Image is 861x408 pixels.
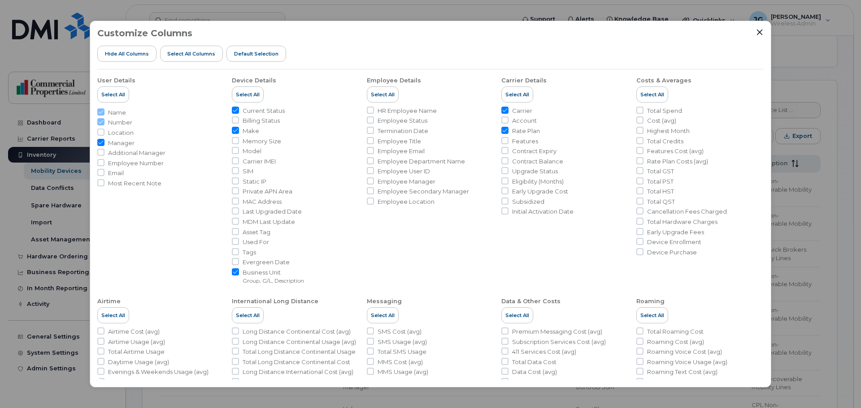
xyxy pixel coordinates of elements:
[243,157,276,166] span: Carrier IMEI
[101,91,125,98] span: Select All
[243,107,285,115] span: Current Status
[647,177,674,186] span: Total PST
[647,198,675,206] span: Total QST
[243,207,302,216] span: Last Upgraded Date
[512,167,558,176] span: Upgrade Status
[636,297,665,305] div: Roaming
[647,187,674,196] span: Total HST
[647,137,683,146] span: Total Credits
[232,307,264,323] button: Select All
[108,338,165,346] span: Airtime Usage (avg)
[647,116,676,125] span: Cost (avg)
[108,378,193,387] span: Mobile to Mobile Usage (avg)
[243,177,266,186] span: Static IP
[243,348,356,356] span: Total Long Distance Continental Usage
[647,248,697,257] span: Device Purchase
[108,327,160,336] span: Airtime Cost (avg)
[647,378,723,387] span: Roaming Text Usage (avg)
[101,312,125,319] span: Select All
[97,77,135,85] div: User Details
[647,157,708,166] span: Rate Plan Costs (avg)
[378,368,428,376] span: MMS Usage (avg)
[108,358,169,366] span: Daytime Usage (avg)
[97,86,129,103] button: Select All
[226,46,286,62] button: Default Selection
[243,248,256,257] span: Tags
[236,91,260,98] span: Select All
[378,177,435,186] span: Employee Manager
[512,147,557,155] span: Contract Expiry
[636,77,691,85] div: Costs & Averages
[243,218,295,226] span: MDM Last Update
[378,348,426,356] span: Total SMS Usage
[97,307,129,323] button: Select All
[756,28,764,36] button: Close
[647,167,674,176] span: Total GST
[512,198,544,206] span: Subsidized
[512,157,563,166] span: Contract Balance
[378,116,427,125] span: Employee Status
[640,312,664,319] span: Select All
[108,139,135,147] span: Manager
[105,50,149,57] span: Hide All Columns
[512,107,532,115] span: Carrier
[378,147,425,155] span: Employee Email
[647,127,690,135] span: Highest Month
[647,147,704,155] span: Features Cost (avg)
[97,297,121,305] div: Airtime
[243,198,282,206] span: MAC Address
[512,177,564,186] span: Eligibility (Months)
[378,358,423,366] span: MMS Cost (avg)
[512,187,568,196] span: Early Upgrade Cost
[367,86,399,103] button: Select All
[505,91,529,98] span: Select All
[243,358,350,366] span: Total Long Distance Continental Cost
[243,137,281,146] span: Memory Size
[512,327,602,336] span: Premium Messaging Cost (avg)
[647,207,727,216] span: Cancellation Fees Charged
[234,50,278,57] span: Default Selection
[512,368,557,376] span: Data Cost (avg)
[378,198,435,206] span: Employee Location
[647,218,717,226] span: Total Hardware Charges
[378,167,430,176] span: Employee User ID
[243,338,356,346] span: Long Distance Continental Usage (avg)
[512,207,574,216] span: Initial Activation Date
[512,378,573,387] span: Daytime Data Usage
[512,358,557,366] span: Total Data Cost
[647,338,704,346] span: Roaming Cost (avg)
[367,77,421,85] div: Employee Details
[232,86,264,103] button: Select All
[243,368,353,376] span: Long Distance International Cost (avg)
[243,187,292,196] span: Private APN Area
[647,238,701,246] span: Device Enrollment
[512,137,538,146] span: Features
[501,77,547,85] div: Carrier Details
[243,268,304,277] span: Business Unit
[512,116,537,125] span: Account
[243,167,253,176] span: SIM
[367,297,402,305] div: Messaging
[512,338,606,346] span: Subscription Services Cost (avg)
[243,327,351,336] span: Long Distance Continental Cost (avg)
[378,327,422,336] span: SMS Cost (avg)
[243,147,261,155] span: Model
[108,118,132,127] span: Number
[636,307,668,323] button: Select All
[512,348,576,356] span: 411 Services Cost (avg)
[236,312,260,319] span: Select All
[378,137,421,146] span: Employee Title
[167,50,215,57] span: Select all Columns
[378,107,437,115] span: HR Employee Name
[378,338,427,346] span: SMS Usage (avg)
[647,358,727,366] span: Roaming Voice Usage (avg)
[243,258,290,266] span: Evergreen Date
[232,297,318,305] div: International Long Distance
[243,277,304,284] small: Group, G/L, Description
[647,327,704,336] span: Total Roaming Cost
[108,149,165,157] span: Additional Manager
[108,169,124,177] span: Email
[108,129,134,137] span: Location
[108,159,164,167] span: Employee Number
[371,91,395,98] span: Select All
